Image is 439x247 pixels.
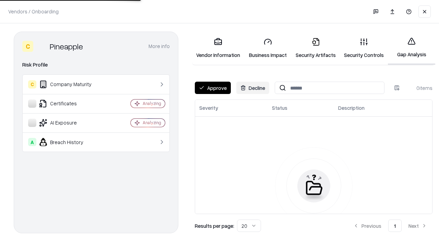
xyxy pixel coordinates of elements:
div: Breach History [28,138,110,146]
button: 1 [388,220,402,232]
p: Results per page: [195,222,234,230]
a: Business Impact [244,32,292,64]
img: Pineapple [36,41,47,52]
a: Vendor Information [192,32,244,64]
div: Pineapple [50,41,83,52]
div: Analyzing [143,101,161,106]
div: Analyzing [143,120,161,126]
div: C [28,80,36,89]
p: Vendors / Onboarding [8,8,59,15]
div: Company Maturity [28,80,110,89]
div: A [28,138,36,146]
a: Security Artifacts [292,32,340,64]
div: Risk Profile [22,61,170,69]
div: Severity [199,104,218,111]
div: Certificates [28,99,110,108]
div: C [22,41,33,52]
div: 0 items [405,84,432,92]
div: Status [272,104,287,111]
button: Approve [195,82,231,94]
div: AI Exposure [28,119,110,127]
nav: pagination [348,220,432,232]
a: Security Controls [340,32,388,64]
div: Description [338,104,365,111]
a: Gap Analysis [388,32,435,65]
button: Decline [236,82,269,94]
button: More info [149,40,170,52]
